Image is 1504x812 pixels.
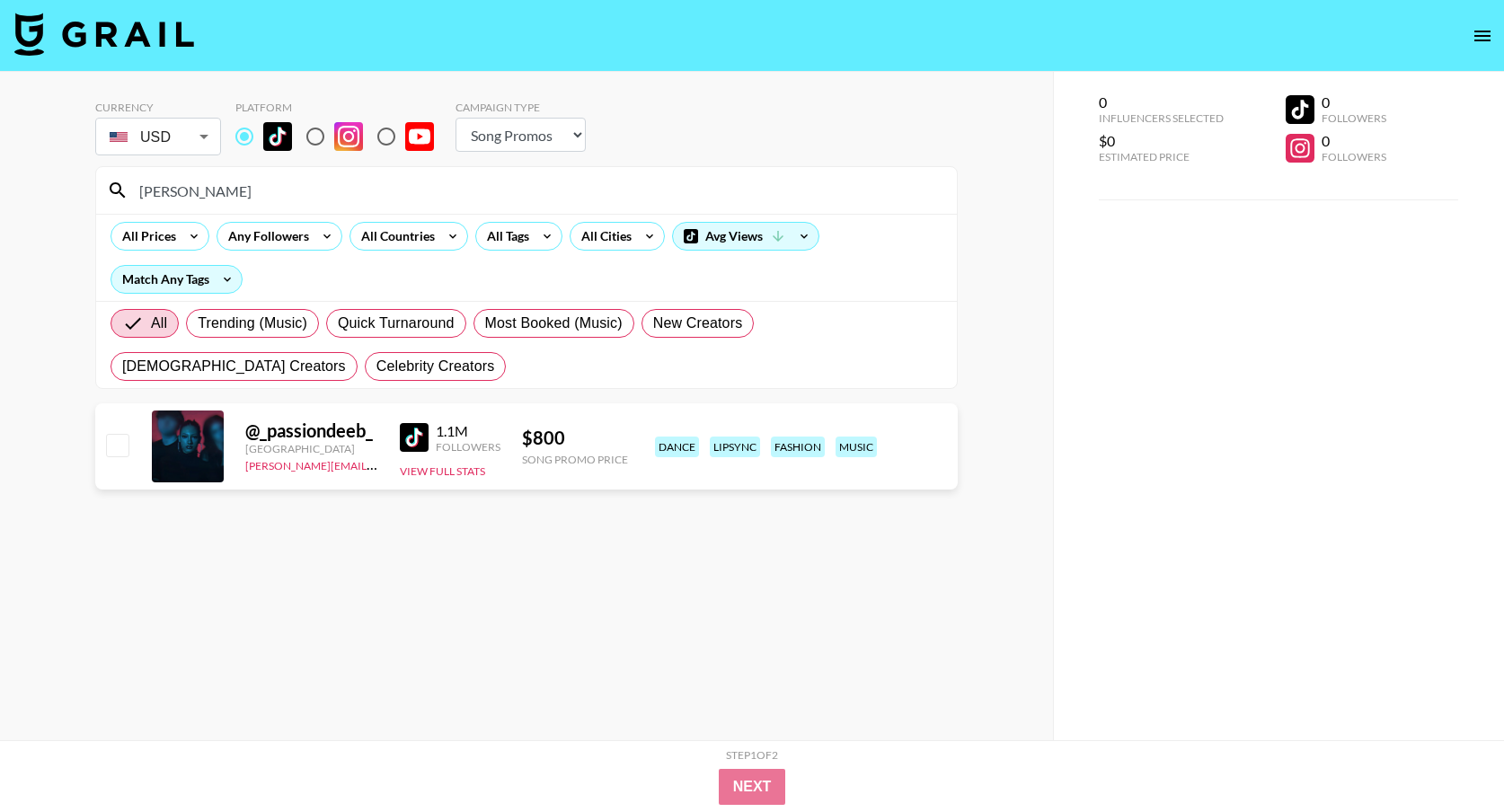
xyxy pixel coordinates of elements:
[655,437,699,457] div: dance
[726,748,778,762] div: Step 1 of 2
[338,313,455,334] span: Quick Turnaround
[571,223,635,250] div: All Cities
[673,223,818,250] div: Avg Views
[485,313,623,334] span: Most Booked (Music)
[710,437,760,457] div: lipsync
[235,101,448,114] div: Platform
[263,122,292,151] img: TikTok
[1322,132,1386,150] div: 0
[128,176,946,205] input: Search by User Name
[1464,18,1500,54] button: open drawer
[400,464,485,478] button: View Full Stats
[719,769,786,805] button: Next
[95,101,221,114] div: Currency
[334,122,363,151] img: Instagram
[14,13,194,56] img: Grail Talent
[350,223,438,250] div: All Countries
[376,356,495,377] span: Celebrity Creators
[245,455,597,472] a: [PERSON_NAME][EMAIL_ADDRESS][PERSON_NAME][DOMAIN_NAME]
[122,356,346,377] span: [DEMOGRAPHIC_DATA] Creators
[522,453,628,466] div: Song Promo Price
[400,423,429,452] img: TikTok
[151,313,167,334] span: All
[405,122,434,151] img: YouTube
[245,442,378,455] div: [GEOGRAPHIC_DATA]
[836,437,877,457] div: music
[99,121,217,153] div: USD
[1322,111,1386,125] div: Followers
[111,223,180,250] div: All Prices
[1099,93,1224,111] div: 0
[1099,132,1224,150] div: $0
[198,313,307,334] span: Trending (Music)
[1099,150,1224,163] div: Estimated Price
[1099,111,1224,125] div: Influencers Selected
[476,223,533,250] div: All Tags
[111,266,242,293] div: Match Any Tags
[456,101,586,114] div: Campaign Type
[771,437,825,457] div: fashion
[653,313,743,334] span: New Creators
[1322,93,1386,111] div: 0
[217,223,313,250] div: Any Followers
[436,422,500,440] div: 1.1M
[522,427,628,449] div: $ 800
[1322,150,1386,163] div: Followers
[436,440,500,454] div: Followers
[245,419,378,442] div: @ _passiondeeb_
